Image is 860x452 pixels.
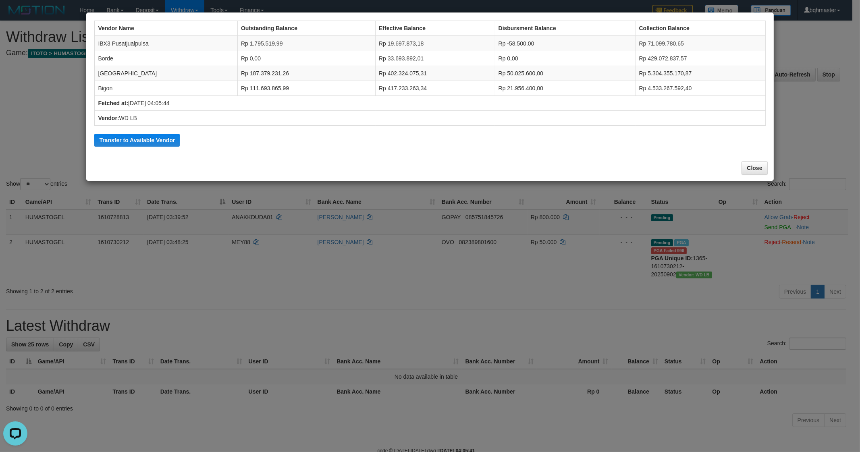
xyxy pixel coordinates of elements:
[94,134,180,147] button: Transfer to Available Vendor
[636,36,765,51] td: Rp 71.099.780,65
[95,21,238,36] th: Vendor Name
[636,66,765,81] td: Rp 5.304.355.170,87
[95,111,765,126] td: WD LB
[495,51,636,66] td: Rp 0,00
[95,81,238,96] td: Bigon
[636,21,765,36] th: Collection Balance
[376,81,495,96] td: Rp 417.233.263,34
[237,21,375,36] th: Outstanding Balance
[95,36,238,51] td: IBX3 Pusatjualpulsa
[95,96,765,111] td: [DATE] 04:05:44
[742,161,767,175] button: Close
[237,66,375,81] td: Rp 187.379.231,26
[376,21,495,36] th: Effective Balance
[376,36,495,51] td: Rp 19.697.873,18
[98,100,128,106] b: Fetched at:
[495,36,636,51] td: Rp -58.500,00
[237,51,375,66] td: Rp 0,00
[98,115,119,121] b: Vendor:
[495,66,636,81] td: Rp 50.025.600,00
[376,66,495,81] td: Rp 402.324.075,31
[95,51,238,66] td: Borde
[495,81,636,96] td: Rp 21.956.400,00
[636,51,765,66] td: Rp 429.072.837,57
[237,81,375,96] td: Rp 111.693.865,99
[95,66,238,81] td: [GEOGRAPHIC_DATA]
[237,36,375,51] td: Rp 1.795.519,99
[636,81,765,96] td: Rp 4.533.267.592,40
[376,51,495,66] td: Rp 33.693.892,01
[495,21,636,36] th: Disbursment Balance
[3,3,27,27] button: Open LiveChat chat widget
